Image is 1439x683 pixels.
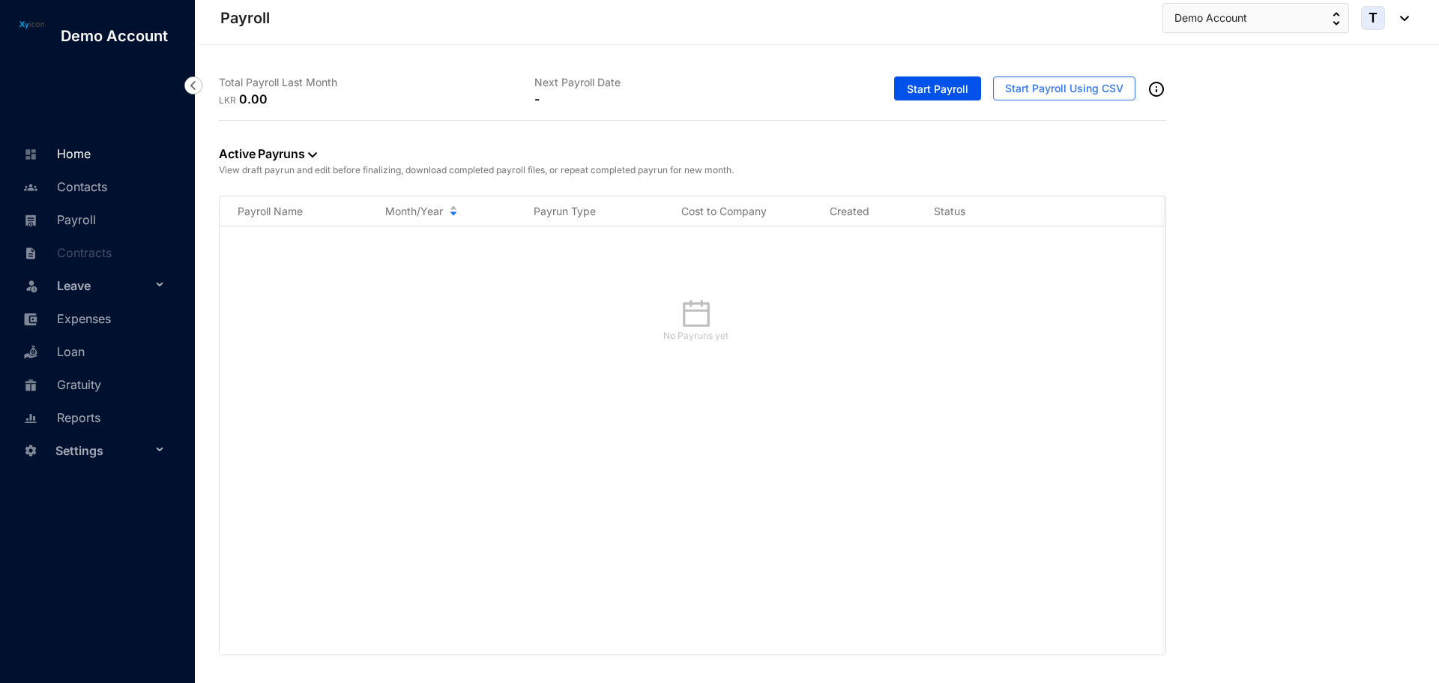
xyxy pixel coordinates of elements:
th: Status [916,196,1061,226]
span: calendar [681,298,711,328]
p: Demo Account [49,18,180,46]
li: Payroll [12,202,177,235]
span: T [1369,11,1378,25]
a: Reports [19,410,100,425]
img: up-down-arrow.74152d26bf9780fbf563ca9c90304185.svg [1333,12,1340,25]
p: Next Payroll Date [534,75,850,90]
span: Month/Year [385,204,443,219]
img: people-unselected.118708e94b43a90eceab.svg [24,181,37,194]
th: Payroll Name [220,196,367,226]
li: Contacts [12,169,177,202]
a: Expenses [19,311,111,326]
li: Loan [12,334,177,367]
p: No Payruns yet [238,329,1154,343]
span: Leave [57,271,151,301]
span: Settings [55,436,151,466]
img: report-unselected.e6a6b4230fc7da01f883.svg [24,412,37,425]
img: info-outined.c2a0bb1115a2853c7f4cb4062ec879bc.svg [1147,80,1165,98]
a: Home [19,146,91,161]
img: nav-icon-left.19a07721e4dec06a274f6d07517f07b7.svg [184,76,202,94]
span: Start Payroll Using CSV [1005,81,1123,96]
a: Active Payruns [219,146,317,161]
p: View draft payrun and edit before finalizing, download completed payroll files, or repeat complet... [219,163,1166,178]
img: gratuity-unselected.a8c340787eea3cf492d7.svg [24,379,37,392]
a: Contracts [19,245,112,260]
img: expense-unselected.2edcf0507c847f3e9e96.svg [24,313,37,326]
p: - [534,90,540,108]
th: Payrun Type [516,196,663,226]
a: Gratuity [19,377,101,392]
li: Expenses [12,301,177,334]
p: Total Payroll Last Month [219,75,534,90]
li: Home [12,136,177,169]
button: Demo Account [1162,3,1349,33]
li: Reports [12,400,177,433]
img: leave-unselected.2934df6273408c3f84d9.svg [24,278,39,293]
p: Payroll [220,7,270,28]
li: Contracts [12,235,177,268]
span: Start Payroll [907,82,968,97]
img: log [15,18,49,31]
th: Created [812,196,916,226]
img: home-unselected.a29eae3204392db15eaf.svg [24,148,37,161]
p: 0.00 [239,90,268,108]
a: Payroll [19,212,96,227]
a: Contacts [19,179,107,194]
img: contract-unselected.99e2b2107c0a7dd48938.svg [24,247,37,260]
a: Loan [19,344,85,359]
li: Gratuity [12,367,177,400]
button: Start Payroll Using CSV [993,76,1135,100]
button: Start Payroll [894,76,981,100]
img: dropdown-black.8e83cc76930a90b1a4fdb6d089b7bf3a.svg [1393,16,1409,21]
img: loan-unselected.d74d20a04637f2d15ab5.svg [24,346,37,359]
img: dropdown-black.8e83cc76930a90b1a4fdb6d089b7bf3a.svg [308,152,317,157]
img: settings-unselected.1febfda315e6e19643a1.svg [24,444,37,457]
img: payroll-unselected.b590312f920e76f0c668.svg [24,214,37,227]
p: LKR [219,93,239,108]
th: Cost to Company [663,196,811,226]
span: Demo Account [1174,10,1247,26]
